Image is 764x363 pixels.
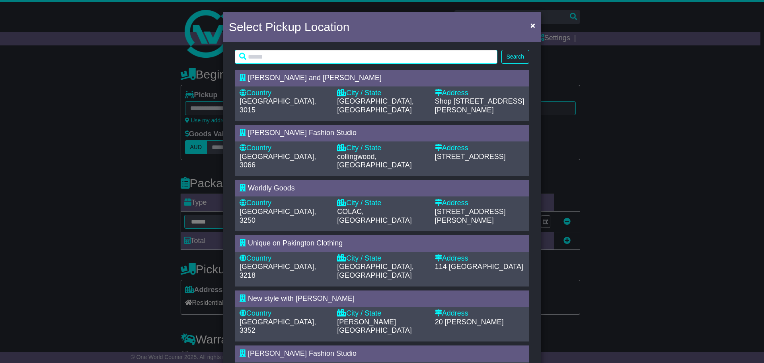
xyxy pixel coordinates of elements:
[248,129,357,137] span: [PERSON_NAME] Fashion Studio
[240,144,329,153] div: Country
[337,97,413,114] span: [GEOGRAPHIC_DATA], [GEOGRAPHIC_DATA]
[240,153,316,169] span: [GEOGRAPHIC_DATA], 3066
[240,199,329,208] div: Country
[526,17,539,33] button: Close
[248,349,357,357] span: [PERSON_NAME] Fashion Studio
[240,254,329,263] div: Country
[530,21,535,30] span: ×
[337,89,427,98] div: City / State
[435,97,524,114] span: Shop [STREET_ADDRESS][PERSON_NAME]
[248,294,355,302] span: New style with [PERSON_NAME]
[240,309,329,318] div: Country
[435,89,524,98] div: Address
[435,254,524,263] div: Address
[435,318,504,326] span: 20 [PERSON_NAME]
[337,153,411,169] span: collingwood, [GEOGRAPHIC_DATA]
[435,208,506,224] span: [STREET_ADDRESS][PERSON_NAME]
[337,144,427,153] div: City / State
[240,97,316,114] span: [GEOGRAPHIC_DATA], 3015
[240,263,316,279] span: [GEOGRAPHIC_DATA], 3218
[435,309,524,318] div: Address
[435,144,524,153] div: Address
[435,263,523,271] span: 114 [GEOGRAPHIC_DATA]
[337,263,413,279] span: [GEOGRAPHIC_DATA], [GEOGRAPHIC_DATA]
[337,199,427,208] div: City / State
[248,184,295,192] span: Worldly Goods
[240,318,316,335] span: [GEOGRAPHIC_DATA], 3352
[435,153,506,161] span: [STREET_ADDRESS]
[337,318,411,335] span: [PERSON_NAME][GEOGRAPHIC_DATA]
[337,309,427,318] div: City / State
[229,18,350,36] h4: Select Pickup Location
[248,74,382,82] span: [PERSON_NAME] and [PERSON_NAME]
[435,199,524,208] div: Address
[240,208,316,224] span: [GEOGRAPHIC_DATA], 3250
[337,254,427,263] div: City / State
[501,50,529,64] button: Search
[337,208,411,224] span: COLAC, [GEOGRAPHIC_DATA]
[240,89,329,98] div: Country
[248,239,343,247] span: Unique on Pakington Clothing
